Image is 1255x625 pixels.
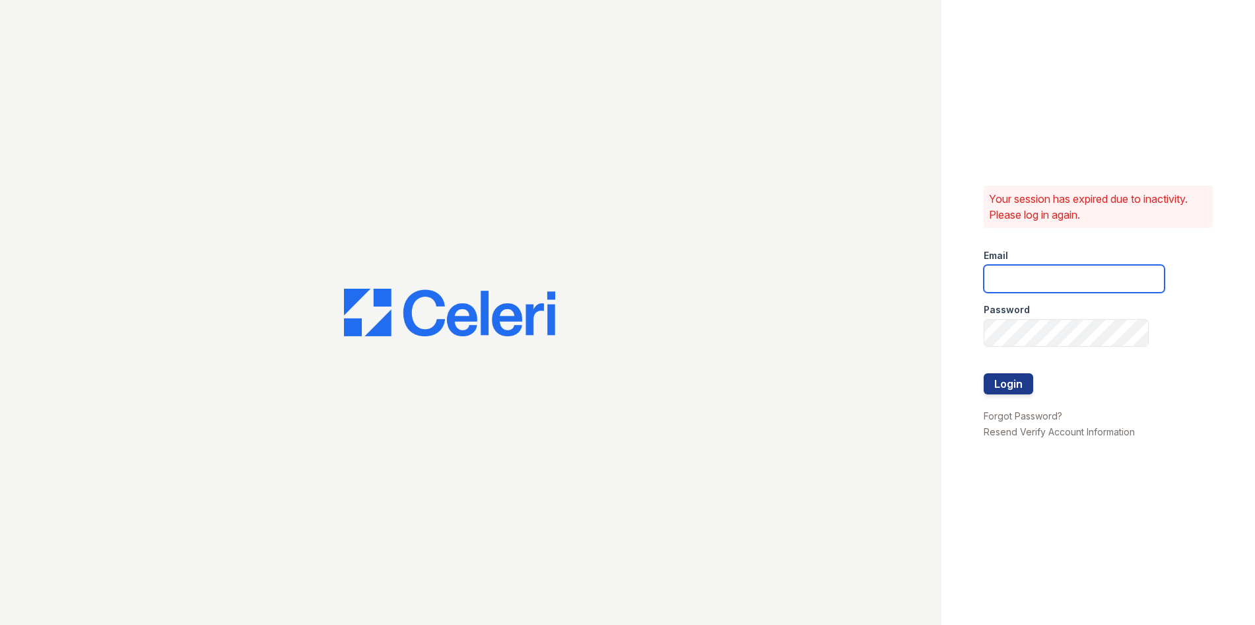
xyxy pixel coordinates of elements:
button: Login [984,373,1033,394]
a: Forgot Password? [984,410,1062,422]
label: Password [984,303,1030,316]
p: Your session has expired due to inactivity. Please log in again. [989,191,1207,223]
a: Resend Verify Account Information [984,426,1135,437]
img: CE_Logo_Blue-a8612792a0a2168367f1c8372b55b34899dd931a85d93a1a3d3e32e68fde9ad4.png [344,289,555,336]
label: Email [984,249,1008,262]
